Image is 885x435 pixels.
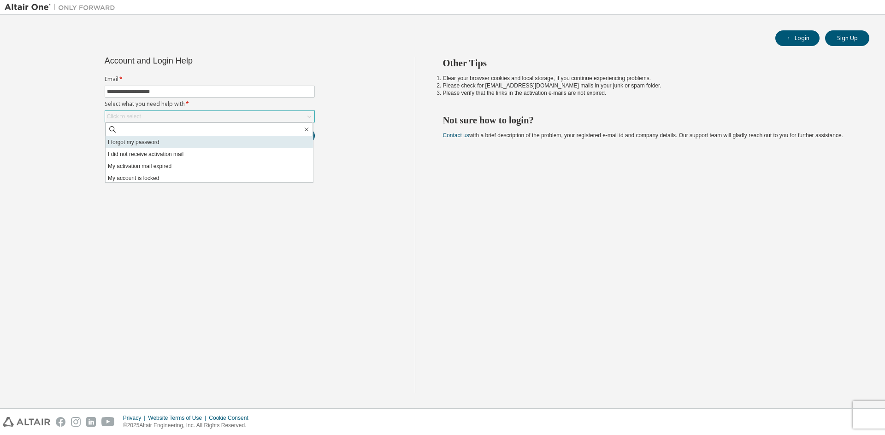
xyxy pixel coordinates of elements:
img: altair_logo.svg [3,417,50,427]
li: Clear your browser cookies and local storage, if you continue experiencing problems. [443,75,853,82]
img: linkedin.svg [86,417,96,427]
div: Click to select [107,113,141,120]
div: Click to select [105,111,314,122]
div: Cookie Consent [209,414,254,422]
button: Login [775,30,820,46]
li: Please verify that the links in the activation e-mails are not expired. [443,89,853,97]
span: with a brief description of the problem, your registered e-mail id and company details. Our suppo... [443,132,843,139]
div: Account and Login Help [105,57,273,64]
img: facebook.svg [56,417,65,427]
a: Contact us [443,132,469,139]
img: instagram.svg [71,417,81,427]
p: © 2025 Altair Engineering, Inc. All Rights Reserved. [123,422,254,429]
label: Email [105,75,315,83]
div: Privacy [123,414,148,422]
img: Altair One [5,3,120,12]
label: Select what you need help with [105,100,315,108]
button: Sign Up [825,30,869,46]
h2: Other Tips [443,57,853,69]
div: Website Terms of Use [148,414,209,422]
img: youtube.svg [101,417,115,427]
h2: Not sure how to login? [443,114,853,126]
li: Please check for [EMAIL_ADDRESS][DOMAIN_NAME] mails in your junk or spam folder. [443,82,853,89]
li: I forgot my password [106,136,313,148]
